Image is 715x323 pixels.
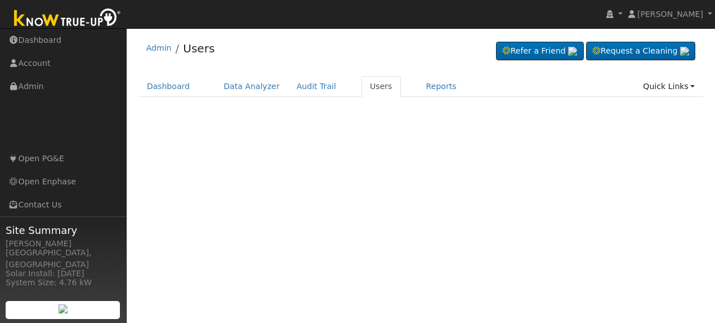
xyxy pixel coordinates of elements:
a: Data Analyzer [215,76,288,97]
div: [PERSON_NAME] [6,238,120,250]
a: Dashboard [138,76,199,97]
div: [GEOGRAPHIC_DATA], [GEOGRAPHIC_DATA] [6,247,120,271]
span: [PERSON_NAME] [637,10,703,19]
a: Users [183,42,214,55]
a: Refer a Friend [496,42,584,61]
div: System Size: 4.76 kW [6,277,120,289]
a: Quick Links [634,76,703,97]
img: retrieve [59,304,68,313]
a: Admin [146,43,172,52]
a: Request a Cleaning [586,42,695,61]
span: Site Summary [6,223,120,238]
a: Audit Trail [288,76,345,97]
a: Users [361,76,401,97]
img: retrieve [568,47,577,56]
img: retrieve [680,47,689,56]
img: Know True-Up [8,6,127,32]
div: Solar Install: [DATE] [6,268,120,280]
a: Reports [418,76,465,97]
